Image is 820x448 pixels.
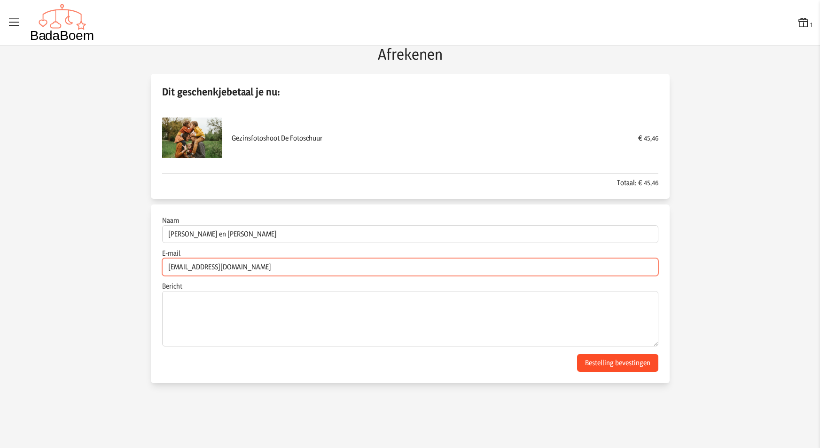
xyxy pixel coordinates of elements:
h4: Totaal: € 45,46 [162,178,658,188]
button: 1 [797,16,812,30]
label: Naam [162,216,658,225]
img: Badaboem [30,4,94,41]
div: Gezinsfotoshoot De Fotoschuur [232,133,629,143]
h3: Dit geschenkje betaal je nu: [162,85,658,98]
img: Gezinsfotoshoot De Fotoschuur [162,108,222,168]
div: € 45,46 [638,133,658,143]
label: E-mail [162,249,658,258]
button: Bestelling bevestingen [577,354,658,372]
label: Bericht [162,282,658,291]
h2: Afrekenen [140,46,681,63]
